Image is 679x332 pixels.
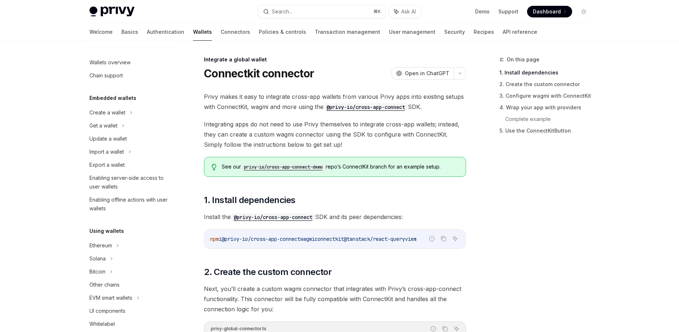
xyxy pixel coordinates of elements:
[391,67,454,80] button: Open in ChatGPT
[84,158,177,171] a: Export a wallet
[231,213,315,220] a: @privy-io/cross-app-connect
[499,67,595,78] a: 1. Install dependencies
[222,163,458,171] span: See our repo’s ConnectKit branch for an example setup.
[439,234,448,243] button: Copy the contents from the code block
[84,69,177,82] a: Chain support
[498,8,518,15] a: Support
[324,103,408,111] code: @privy-io/cross-app-connect
[450,234,460,243] button: Ask AI
[315,23,380,41] a: Transaction management
[533,8,561,15] span: Dashboard
[121,23,138,41] a: Basics
[300,236,315,242] span: wagmi
[204,212,466,222] span: Install the SDK and its peer dependencies:
[344,236,405,242] span: @tanstack/react-query
[89,7,134,17] img: light logo
[89,121,117,130] div: Get a wallet
[204,119,466,150] span: Integrating apps do not need to use Privy themselves to integrate cross-app wallets; instead, the...
[89,147,124,156] div: Import a wallet
[503,23,537,41] a: API reference
[204,56,466,63] div: Integrate a global wallet
[89,174,172,191] div: Enabling server-side access to user wallets
[89,94,136,102] h5: Embedded wallets
[241,163,326,170] a: privy-io/cross-app-connect-demo
[89,241,112,250] div: Ethereum
[272,7,292,16] div: Search...
[89,108,125,117] div: Create a wallet
[147,23,184,41] a: Authentication
[89,227,124,235] h5: Using wallets
[221,23,250,41] a: Connectors
[241,163,326,171] code: privy-io/cross-app-connect-demo
[89,293,132,302] div: EVM smart wallets
[505,113,595,125] a: Complete example
[499,90,595,102] a: 3. Configure wagmi with ConnectKit
[373,9,381,15] span: ⌘ K
[499,78,595,90] a: 2. Create the custom connector
[89,161,125,169] div: Export a wallet
[212,164,217,170] svg: Tip
[89,134,127,143] div: Update a wallet
[84,193,177,215] a: Enabling offline actions with user wallets
[259,23,306,41] a: Policies & controls
[475,8,490,15] a: Demo
[401,8,416,15] span: Ask AI
[210,236,219,242] span: npm
[89,307,125,315] div: UI components
[84,132,177,145] a: Update a wallet
[84,56,177,69] a: Wallets overview
[315,236,344,242] span: connectkit
[89,195,172,213] div: Enabling offline actions with user wallets
[258,5,385,18] button: Search...⌘K
[507,55,539,64] span: On this page
[89,254,106,263] div: Solana
[499,125,595,137] a: 5. Use the ConnectKitButton
[89,267,105,276] div: Bitcoin
[204,194,295,206] span: 1. Install dependencies
[219,236,222,242] span: i
[427,234,437,243] button: Report incorrect code
[193,23,212,41] a: Wallets
[474,23,494,41] a: Recipes
[89,280,120,289] div: Other chains
[527,6,572,17] a: Dashboard
[204,92,466,112] span: Privy makes it easy to integrate cross-app wallets from various Privy apps into existing setups w...
[389,23,435,41] a: User management
[89,23,113,41] a: Welcome
[89,71,123,80] div: Chain support
[204,266,332,278] span: 2. Create the custom connector
[405,236,417,242] span: viem
[84,304,177,317] a: UI components
[84,278,177,291] a: Other chains
[578,6,590,17] button: Toggle dark mode
[499,102,595,113] a: 4. Wrap your app with providers
[84,317,177,331] a: Whitelabel
[204,67,314,80] h1: Connectkit connector
[405,70,449,77] span: Open in ChatGPT
[324,103,408,110] a: @privy-io/cross-app-connect
[84,171,177,193] a: Enabling server-side access to user wallets
[89,58,130,67] div: Wallets overview
[204,284,466,314] span: Next, you’ll create a custom wagmi connector that integrates with Privy’s cross-app-connect funct...
[222,236,300,242] span: @privy-io/cross-app-connect
[89,320,115,328] div: Whitelabel
[444,23,465,41] a: Security
[389,5,421,18] button: Ask AI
